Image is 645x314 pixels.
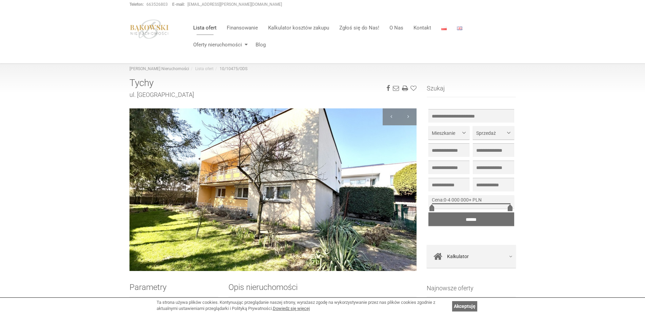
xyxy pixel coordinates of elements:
[408,21,436,35] a: Kontakt
[222,21,263,35] a: Finansowanie
[441,26,447,30] img: Polski
[427,85,516,97] h3: Szukaj
[228,283,417,297] h2: Opis nieruchomości
[129,19,169,39] img: logo
[432,130,461,137] span: Mieszkanie
[334,21,384,35] a: Zgłoś się do Nas!
[428,126,469,140] button: Mieszkanie
[129,283,218,297] h2: Parametry
[129,66,189,71] a: [PERSON_NAME] Nieruchomości
[263,21,334,35] a: Kalkulator kosztów zakupu
[452,301,477,311] a: Akceptuję
[188,38,250,51] a: Oferty nieruchomości
[129,2,144,7] strong: Telefon:
[250,38,266,51] a: Blog
[447,252,469,261] span: Kalkulator
[188,21,222,35] a: Lista ofert
[384,21,408,35] a: O Nas
[473,126,514,140] button: Sprzedaż
[448,197,482,203] span: 4 000 000+ PLN
[273,306,310,311] a: Dowiedz się więcej
[457,26,462,30] img: English
[220,66,247,71] a: 10/10475/ODS
[172,2,185,7] strong: E-mail:
[476,130,505,137] span: Sprzedaż
[146,2,168,7] a: 663526803
[432,197,444,203] span: Cena:
[444,197,446,203] span: 0
[129,108,417,271] img: Dom Sprzedaż Tychy Kasztanowa
[129,78,417,88] h1: Tychy
[187,2,282,7] a: [EMAIL_ADDRESS][PERSON_NAME][DOMAIN_NAME]
[189,66,214,72] li: Lista ofert
[129,91,417,98] h2: ul. [GEOGRAPHIC_DATA]
[427,285,516,297] h3: Najnowsze oferty
[428,195,514,209] div: -
[157,299,449,312] div: Ta strona używa plików cookies. Kontynuując przeglądanie naszej strony, wyrażasz zgodę na wykorzy...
